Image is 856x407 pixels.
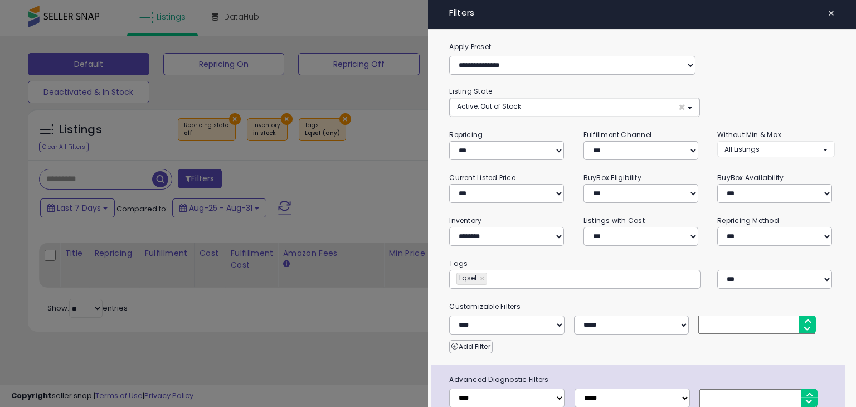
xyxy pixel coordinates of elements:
[457,273,477,283] span: Lqset
[449,173,515,182] small: Current Listed Price
[449,340,492,353] button: Add Filter
[441,374,844,386] span: Advanced Diagnostic Filters
[823,6,839,21] button: ×
[678,101,685,113] span: ×
[717,141,834,157] button: All Listings
[449,130,483,139] small: Repricing
[724,144,760,154] span: All Listings
[583,216,645,225] small: Listings with Cost
[828,6,835,21] span: ×
[583,173,641,182] small: BuyBox Eligibility
[583,130,651,139] small: Fulfillment Channel
[450,98,699,117] button: Active, Out of Stock ×
[449,8,834,18] h4: Filters
[480,273,487,284] a: ×
[441,41,843,53] label: Apply Preset:
[717,216,779,225] small: Repricing Method
[449,86,492,96] small: Listing State
[441,301,843,313] small: Customizable Filters
[717,173,784,182] small: BuyBox Availability
[457,101,521,111] span: Active, Out of Stock
[449,216,481,225] small: Inventory
[441,258,843,270] small: Tags
[717,130,781,139] small: Without Min & Max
